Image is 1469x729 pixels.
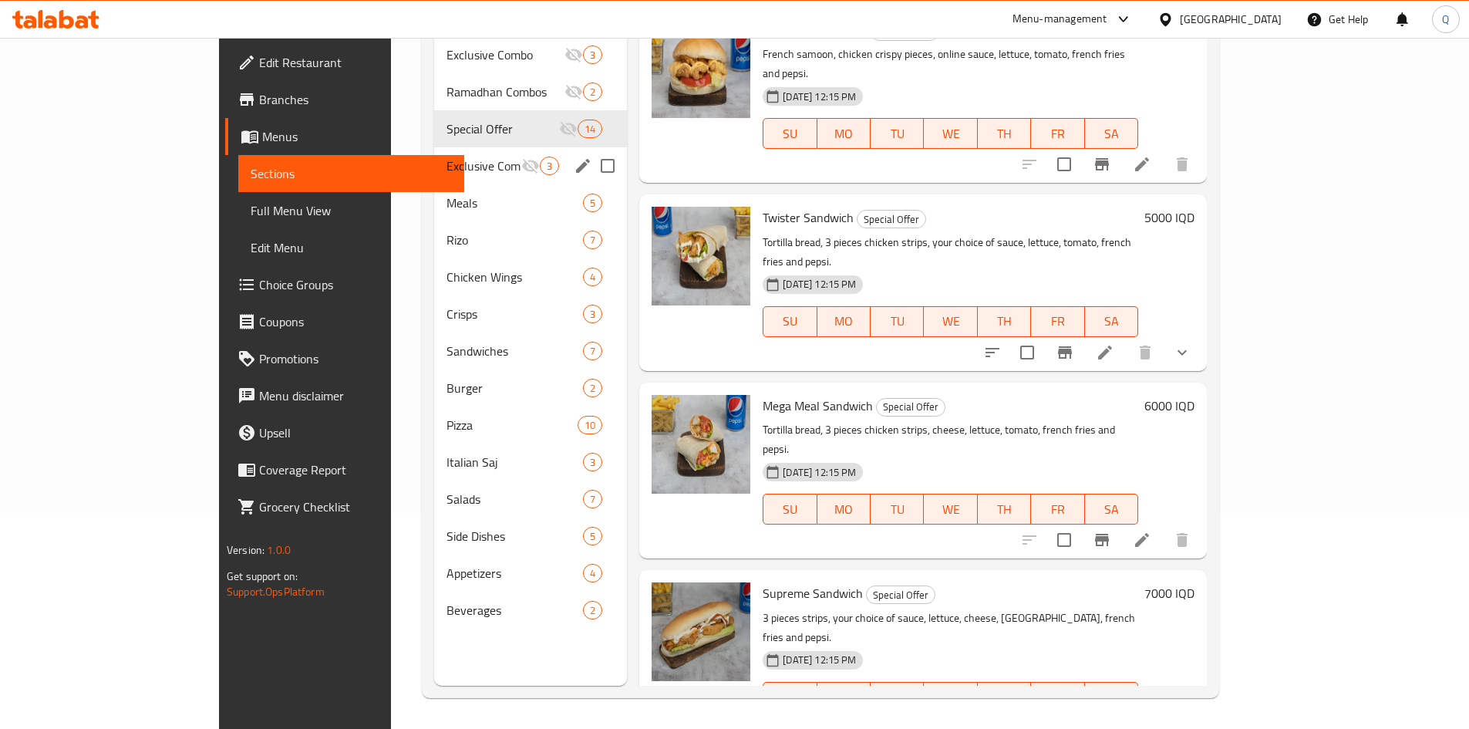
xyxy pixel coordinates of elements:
[763,609,1138,647] p: 3 pieces strips, your choice of sauce, lettuce, cheese, [GEOGRAPHIC_DATA], french fries and pepsi.
[259,349,452,368] span: Promotions
[978,494,1031,525] button: TH
[866,586,935,604] div: Special Offer
[1144,19,1194,41] h6: 6000 IQD
[1164,334,1201,371] button: show more
[259,424,452,442] span: Upsell
[1031,118,1084,149] button: FR
[434,184,628,221] div: Meals5
[871,494,924,525] button: TU
[824,310,864,332] span: MO
[817,682,871,713] button: MO
[446,601,583,619] span: Beverages
[227,566,298,586] span: Get support on:
[225,377,464,414] a: Menu disclaimer
[777,89,862,104] span: [DATE] 12:15 PM
[446,490,583,508] div: Salads
[446,157,521,175] div: Exclusive Combos
[584,85,601,100] span: 2
[583,527,602,545] div: items
[1031,682,1084,713] button: FR
[763,420,1138,459] p: Tortilla bread, 3 pieces chicken strips, cheese, lettuce, tomato, french fries and pepsi.
[652,207,750,305] img: Twister Sandwich
[984,498,1025,521] span: TH
[446,83,564,101] span: Ramadhan Combos
[777,653,862,667] span: [DATE] 12:15 PM
[1144,207,1194,228] h6: 5000 IQD
[1144,395,1194,417] h6: 6000 IQD
[583,453,602,471] div: items
[584,48,601,62] span: 3
[259,275,452,294] span: Choice Groups
[1048,524,1080,556] span: Select to update
[1127,334,1164,371] button: delete
[564,83,583,101] svg: Inactive section
[584,566,601,581] span: 4
[434,30,628,635] nav: Menu sections
[225,266,464,303] a: Choice Groups
[817,494,871,525] button: MO
[584,529,601,544] span: 5
[251,238,452,257] span: Edit Menu
[1164,146,1201,183] button: delete
[930,123,971,145] span: WE
[225,414,464,451] a: Upsell
[1046,334,1083,371] button: Branch-specific-item
[824,123,864,145] span: MO
[434,444,628,481] div: Italian Saj3
[930,498,971,521] span: WE
[446,305,583,323] span: Crisps
[434,73,628,110] div: Ramadhan Combos2
[924,118,977,149] button: WE
[251,201,452,220] span: Full Menu View
[434,481,628,518] div: Salads7
[763,682,817,713] button: SU
[434,36,628,73] div: Exclusive Combo3
[584,196,601,211] span: 5
[1048,148,1080,181] span: Select to update
[584,381,601,396] span: 2
[770,498,810,521] span: SU
[564,46,583,64] svg: Inactive section
[446,453,583,471] span: Italian Saj
[877,310,918,332] span: TU
[1037,310,1078,332] span: FR
[434,407,628,444] div: Pizza10
[446,564,583,582] span: Appetizers
[571,154,595,177] button: edit
[1091,310,1132,332] span: SA
[817,306,871,337] button: MO
[238,155,464,192] a: Sections
[984,123,1025,145] span: TH
[1133,531,1151,549] a: Edit menu item
[871,118,924,149] button: TU
[434,518,628,555] div: Side Dishes5
[434,221,628,258] div: Rizo7
[978,682,1031,713] button: TH
[763,494,817,525] button: SU
[540,157,559,175] div: items
[259,53,452,72] span: Edit Restaurant
[877,398,945,416] span: Special Offer
[578,416,602,434] div: items
[1096,343,1114,362] a: Edit menu item
[1011,336,1043,369] span: Select to update
[434,555,628,592] div: Appetizers4
[446,527,583,545] div: Side Dishes
[1085,306,1138,337] button: SA
[857,211,925,228] span: Special Offer
[434,332,628,370] div: Sandwiches7
[763,118,817,149] button: SU
[446,379,583,397] span: Burger
[434,370,628,407] div: Burger2
[541,159,558,174] span: 3
[434,110,628,147] div: Special Offer14
[251,164,452,183] span: Sections
[974,334,1011,371] button: sort-choices
[583,194,602,212] div: items
[446,231,583,249] span: Rizo
[652,582,750,681] img: Supreme Sandwich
